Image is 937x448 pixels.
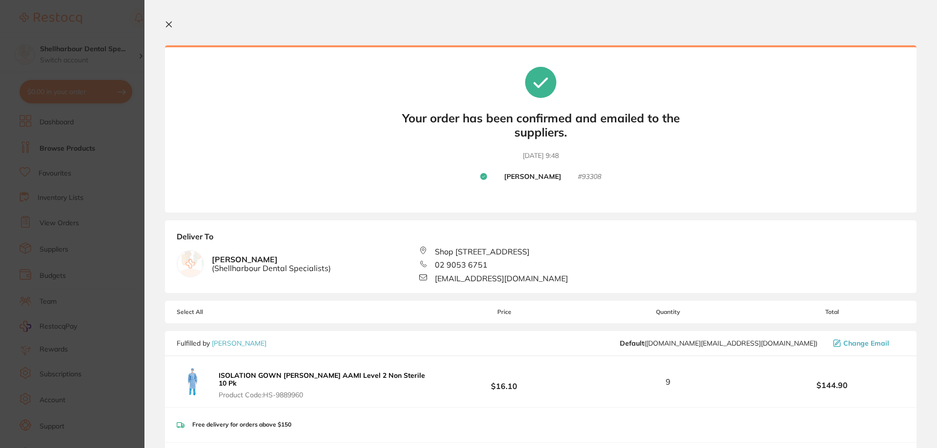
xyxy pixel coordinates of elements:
[177,339,266,347] p: Fulfilled by
[504,173,561,181] b: [PERSON_NAME]
[577,309,759,315] span: Quantity
[177,366,208,397] img: OG5raDZvMA
[843,339,889,347] span: Change Email
[620,339,644,348] b: Default
[759,381,905,390] b: $144.90
[177,232,905,247] b: Deliver To
[177,309,274,315] span: Select All
[435,260,488,269] span: 02 9053 6751
[212,255,331,273] b: [PERSON_NAME]
[431,309,577,315] span: Price
[394,111,687,139] b: Your order has been confirmed and emailed to the suppliers.
[192,421,291,428] p: Free delivery for orders above $150
[219,371,425,388] b: ISOLATION GOWN [PERSON_NAME] AAMI Level 2 Non Sterile 10 Pk
[212,339,266,348] a: [PERSON_NAME]
[620,339,817,347] span: customer.care@henryschein.com.au
[578,173,601,181] small: # 93308
[216,371,431,399] button: ISOLATION GOWN [PERSON_NAME] AAMI Level 2 Non Sterile 10 Pk Product Code:HS-9889960
[830,339,905,348] button: Change Email
[431,373,577,391] b: $16.10
[177,251,204,277] img: empty.jpg
[666,377,671,386] span: 9
[435,274,568,283] span: [EMAIL_ADDRESS][DOMAIN_NAME]
[219,391,428,399] span: Product Code: HS-9889960
[212,264,331,273] span: ( Shellharbour Dental Specialists )
[759,309,905,315] span: Total
[435,247,530,256] span: Shop [STREET_ADDRESS]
